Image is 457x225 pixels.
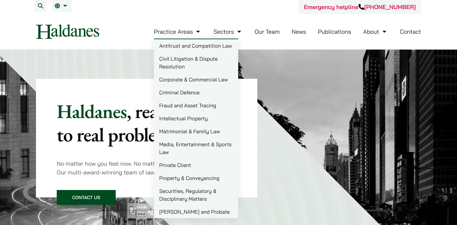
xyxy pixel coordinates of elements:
[57,99,234,147] mark: , real solutions to real problems
[154,112,238,125] a: Intellectual Property
[154,99,238,112] a: Fraud and Asset Tracing
[154,159,238,172] a: Private Client
[318,28,351,35] a: Publications
[154,28,202,35] a: Practice Areas
[363,28,388,35] a: About
[154,125,238,138] a: Matrimonial & Family Law
[154,184,238,205] a: Securities, Regulatory & Disciplinary Matters
[400,28,421,35] a: Contact
[57,159,237,177] p: No matter how you feel now. No matter what your legal problem is. Our multi-award-winning team of...
[154,52,238,73] a: Civil Litigation & Dispute Resolution
[36,24,99,39] img: Logo of Haldanes
[55,3,69,8] a: EN
[154,73,238,86] a: Corporate & Commercial Law
[154,138,238,159] a: Media, Entertainment & Sports Law
[154,205,238,218] a: [PERSON_NAME] and Probate
[214,28,243,35] a: Sectors
[304,3,416,11] a: Emergency helpline[PHONE_NUMBER]
[57,100,237,146] p: Haldanes
[154,172,238,184] a: Property & Conveyancing
[57,190,116,205] a: Contact Us
[255,28,280,35] a: Our Team
[292,28,306,35] a: News
[154,86,238,99] a: Criminal Defence
[154,39,238,52] a: Antitrust and Competition Law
